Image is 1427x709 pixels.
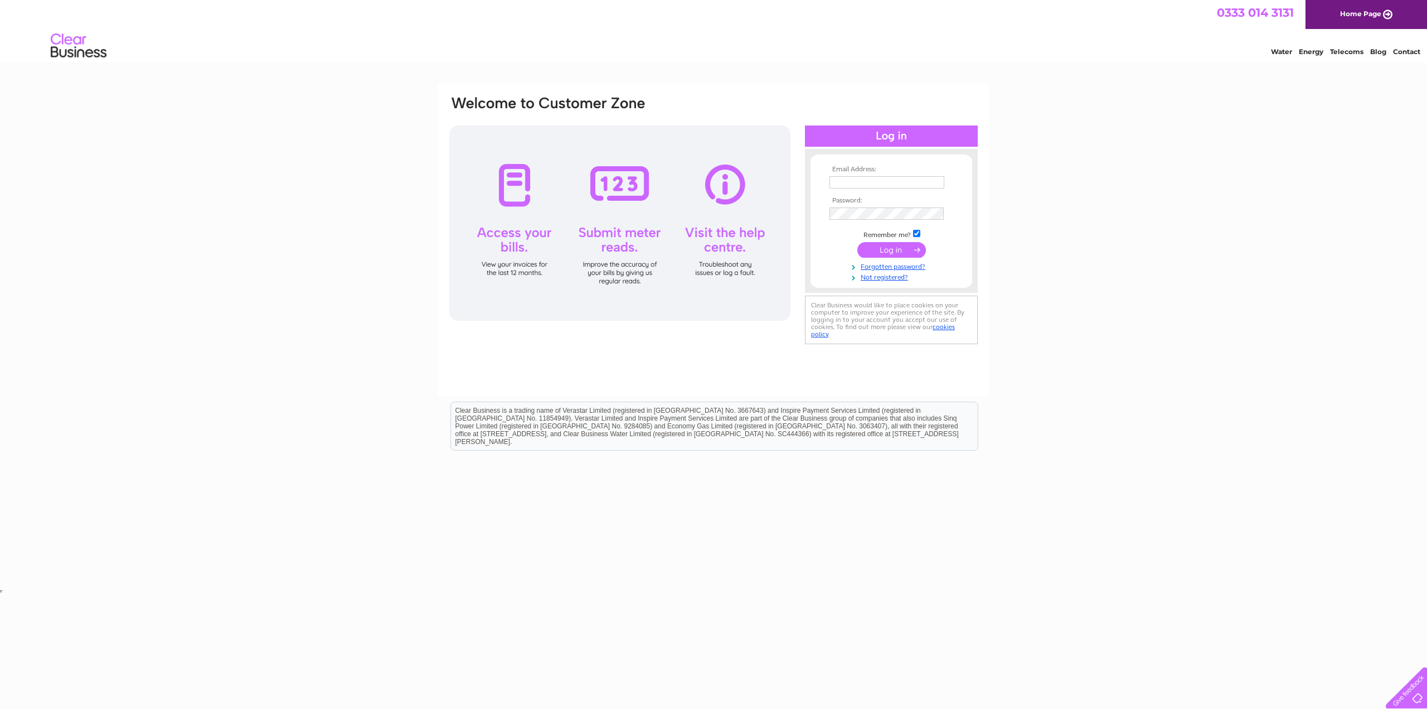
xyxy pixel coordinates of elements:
a: Water [1271,47,1292,56]
a: cookies policy [811,323,955,338]
a: Telecoms [1330,47,1363,56]
div: Clear Business is a trading name of Verastar Limited (registered in [GEOGRAPHIC_DATA] No. 3667643... [451,6,978,54]
td: Remember me? [827,228,956,239]
a: Energy [1299,47,1323,56]
a: Blog [1370,47,1386,56]
th: Password: [827,197,956,205]
a: Not registered? [829,271,956,282]
a: Forgotten password? [829,261,956,271]
input: Submit [857,242,926,258]
div: Clear Business would like to place cookies on your computer to improve your experience of the sit... [805,296,978,344]
th: Email Address: [827,166,956,173]
a: Contact [1393,47,1420,56]
a: 0333 014 3131 [1217,6,1294,20]
img: logo.png [50,29,107,63]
